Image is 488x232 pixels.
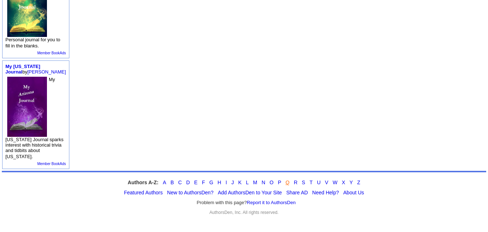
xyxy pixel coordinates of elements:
a: D [186,180,190,185]
a: Need Help? [312,190,339,195]
a: S [302,180,305,185]
a: R [294,180,297,185]
a: Share AD [286,190,308,195]
a: T [310,180,313,185]
a: A [163,180,166,185]
font: My [US_STATE] Journal sparks interest with historical trivia and tidbits about [US_STATE]. [5,77,64,159]
a: M [253,180,258,185]
a: Q [286,180,290,185]
a: O [269,180,273,185]
a: G [209,180,213,185]
div: AuthorsDen, Inc. All rights reserved. [2,210,486,215]
a: New to AuthorsDen? [167,190,213,195]
a: L [246,180,249,185]
a: [PERSON_NAME] [27,69,66,75]
font: by [5,64,66,75]
a: W [333,180,337,185]
font: Personal journal for you to fill in the blanks. [5,37,60,48]
img: 76532.jpg [7,77,47,137]
font: Problem with this page? [197,200,296,206]
a: Z [357,180,360,185]
a: Add AuthorsDen to Your Site [218,190,282,195]
a: Member BookAds [37,51,66,55]
strong: Authors A-Z: [128,180,159,185]
a: Featured Authors [124,190,163,195]
a: About Us [343,190,364,195]
a: F [202,180,205,185]
a: B [170,180,174,185]
a: X [342,180,345,185]
a: N [262,180,265,185]
a: E [194,180,198,185]
a: H [217,180,221,185]
a: J [231,180,234,185]
a: Y [350,180,353,185]
a: I [225,180,227,185]
a: P [278,180,281,185]
a: K [238,180,241,185]
a: Member BookAds [37,162,66,166]
a: C [178,180,182,185]
a: My [US_STATE] Journal [5,64,40,75]
a: Report it to AuthorsDen [247,200,295,205]
a: U [317,180,320,185]
a: V [325,180,328,185]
